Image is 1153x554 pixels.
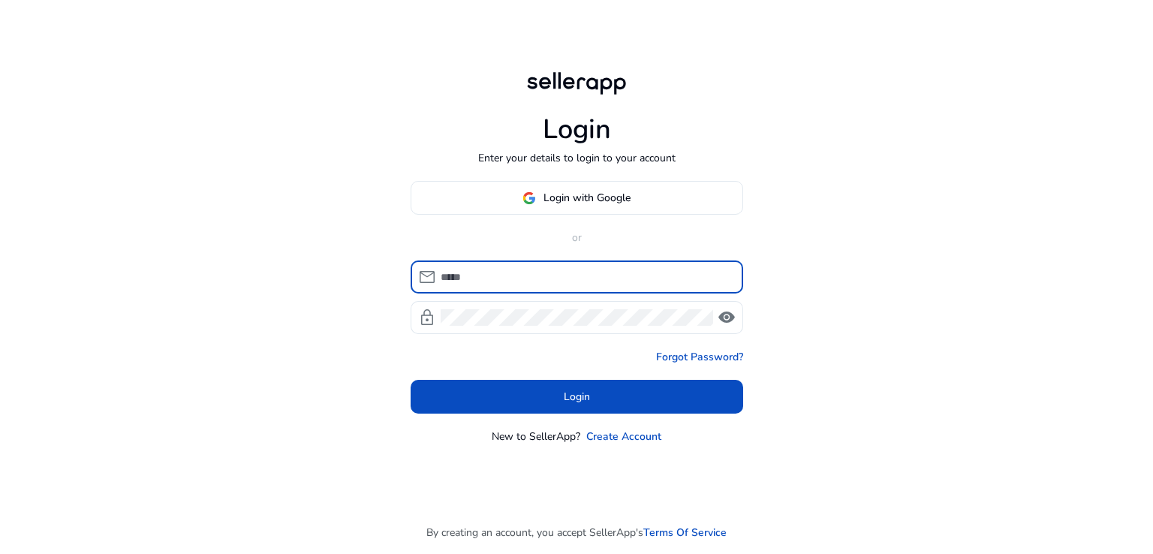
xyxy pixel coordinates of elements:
[411,380,743,414] button: Login
[418,268,436,286] span: mail
[492,429,580,444] p: New to SellerApp?
[411,230,743,245] p: or
[586,429,661,444] a: Create Account
[543,113,611,146] h1: Login
[543,190,631,206] span: Login with Google
[418,309,436,327] span: lock
[411,181,743,215] button: Login with Google
[522,191,536,205] img: google-logo.svg
[478,150,676,166] p: Enter your details to login to your account
[643,525,727,540] a: Terms Of Service
[718,309,736,327] span: visibility
[656,349,743,365] a: Forgot Password?
[564,389,590,405] span: Login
